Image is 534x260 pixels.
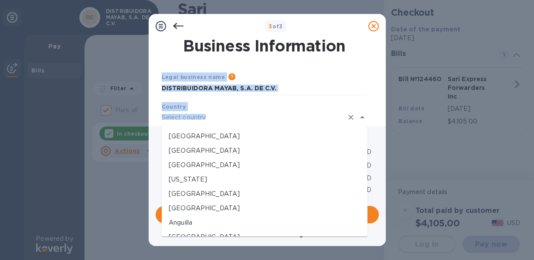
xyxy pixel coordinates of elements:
[169,189,361,198] p: [GEOGRAPHIC_DATA]
[160,37,369,55] h1: Business Information
[269,23,283,30] b: of 3
[169,175,361,184] p: [US_STATE]
[156,206,379,223] button: Next step
[169,146,361,155] p: [GEOGRAPHIC_DATA]
[356,111,368,123] button: Close
[345,111,357,123] button: Clear
[169,132,361,141] p: [GEOGRAPHIC_DATA]
[269,23,272,30] span: 3
[169,218,361,227] p: Anguilla
[162,111,343,124] input: Select country
[162,74,225,80] b: Legal business name
[169,233,361,242] p: [GEOGRAPHIC_DATA]
[169,161,361,170] p: [GEOGRAPHIC_DATA]
[162,82,367,95] input: Enter legal business name
[162,103,186,110] b: Country
[169,204,361,213] p: [GEOGRAPHIC_DATA]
